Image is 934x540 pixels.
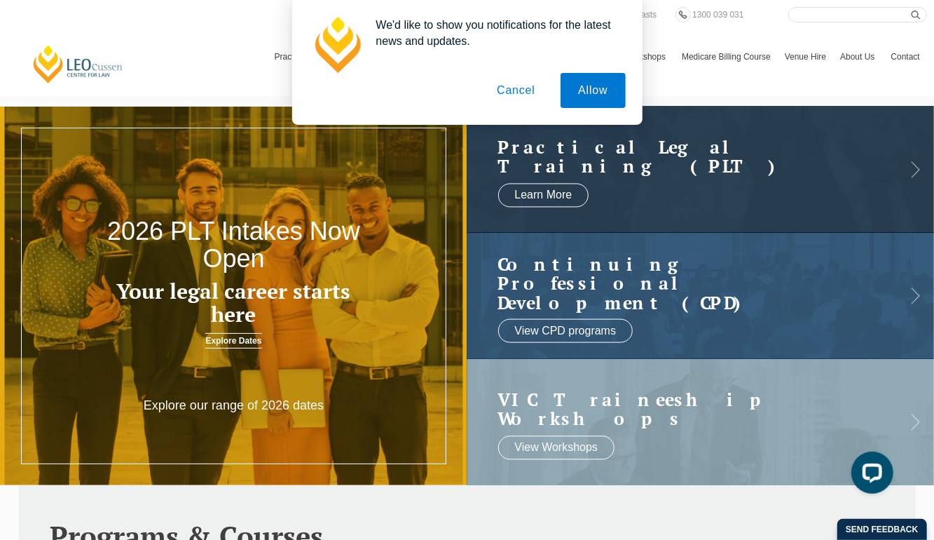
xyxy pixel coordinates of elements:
h2: Continuing Professional Development (CPD) [498,255,876,313]
h2: Practical Legal Training (PLT) [498,137,876,176]
button: Allow [561,73,625,108]
a: View CPD programs [498,319,633,343]
img: notification icon [309,17,365,73]
a: Continuing ProfessionalDevelopment (CPD) [498,255,876,313]
a: Explore Dates [205,333,261,349]
a: Practical LegalTraining (PLT) [498,137,876,176]
p: Explore our range of 2026 dates [140,398,327,414]
iframe: LiveChat chat widget [840,446,899,505]
h2: 2026 PLT Intakes Now Open [93,217,373,273]
button: Cancel [479,73,553,108]
a: View Workshops [498,436,615,459]
div: We'd like to show you notifications for the latest news and updates. [365,17,626,49]
h3: Your legal career starts here [93,280,373,326]
a: Learn More [498,183,589,207]
a: VIC Traineeship Workshops [498,390,876,428]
